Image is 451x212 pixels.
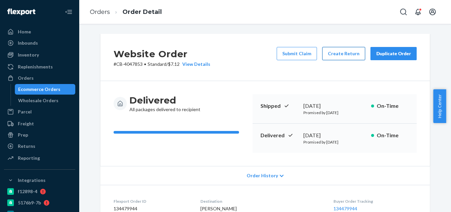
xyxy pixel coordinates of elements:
[114,205,190,212] dd: 134479944
[4,50,75,60] a: Inventory
[18,97,58,104] div: Wholesale Orders
[200,198,323,204] dt: Destination
[4,130,75,140] a: Prep
[18,155,40,161] div: Reporting
[377,102,409,110] p: On-Time
[260,102,298,110] p: Shipped
[18,143,35,149] div: Returns
[148,61,166,67] span: Standard
[62,5,75,19] button: Close Navigation
[4,153,75,163] a: Reporting
[260,132,298,139] p: Delivered
[4,141,75,151] a: Returns
[333,198,417,204] dt: Buyer Order Tracking
[4,186,75,197] a: f12898-4
[411,5,425,19] button: Open notifications
[277,47,317,60] button: Submit Claim
[4,26,75,37] a: Home
[4,197,75,208] a: 5176b9-7b
[114,47,210,61] h2: Website Order
[303,132,366,139] div: [DATE]
[426,5,439,19] button: Open account menu
[18,52,39,58] div: Inventory
[4,106,75,117] a: Parcel
[114,61,210,67] p: # CB-4047853 / $7.12
[376,50,411,57] div: Duplicate Order
[18,199,41,206] div: 5176b9-7b
[18,188,37,195] div: f12898-4
[18,64,53,70] div: Replenishments
[18,177,46,184] div: Integrations
[18,86,60,93] div: Ecommerce Orders
[370,47,417,60] button: Duplicate Order
[18,132,28,138] div: Prep
[129,94,200,113] div: All packages delivered to recipient
[18,28,31,35] div: Home
[122,8,162,16] a: Order Detail
[18,120,34,127] div: Freight
[4,38,75,48] a: Inbounds
[303,139,366,145] p: Promised by [DATE]
[4,73,75,83] a: Orders
[4,118,75,129] a: Freight
[15,84,76,95] a: Ecommerce Orders
[144,61,146,67] span: •
[397,5,410,19] button: Open Search Box
[377,132,409,139] p: On-Time
[4,175,75,186] button: Integrations
[90,8,110,16] a: Orders
[114,198,190,204] dt: Flexport Order ID
[18,108,32,115] div: Parcel
[322,47,365,60] button: Create Return
[85,2,167,22] ol: breadcrumbs
[18,75,34,81] div: Orders
[333,206,357,211] a: 134479944
[15,95,76,106] a: Wholesale Orders
[18,40,38,46] div: Inbounds
[4,62,75,72] a: Replenishments
[129,94,200,106] h3: Delivered
[180,61,210,67] button: View Details
[433,89,446,123] button: Help Center
[303,102,366,110] div: [DATE]
[7,9,35,15] img: Flexport logo
[303,110,366,115] p: Promised by [DATE]
[247,172,278,179] span: Order History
